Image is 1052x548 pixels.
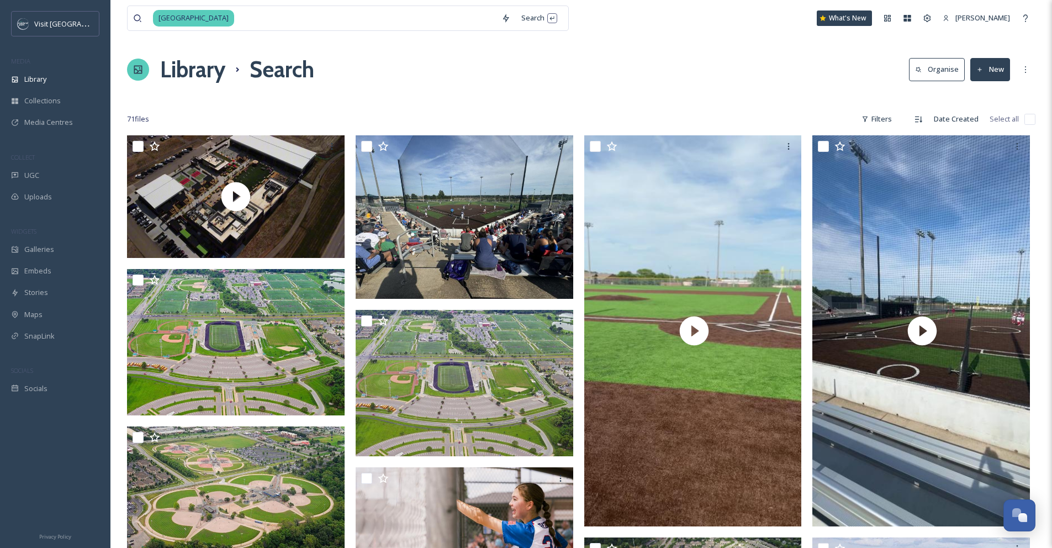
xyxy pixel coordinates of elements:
div: Search [516,7,563,29]
span: Privacy Policy [39,533,71,540]
a: [PERSON_NAME] [937,7,1016,29]
span: WIDGETS [11,227,36,235]
img: a2c86da6-6302-f345-3c72-01b6837c1866.jpg [356,310,575,457]
span: 71 file s [127,114,149,124]
img: thumbnail [812,135,1032,526]
span: SnapLink [24,331,55,341]
span: Stories [24,287,48,298]
span: COLLECT [11,153,35,161]
span: Uploads [24,192,52,202]
img: c3es6xdrejuflcaqpovn.png [18,18,29,29]
span: Library [24,74,46,85]
a: Organise [909,58,970,81]
button: New [970,58,1010,81]
a: Privacy Policy [39,529,71,542]
span: UGC [24,170,39,181]
span: Galleries [24,244,54,255]
a: What's New [817,10,872,26]
img: ab291d99-c50b-d58f-6d83-903d5a09cb09.jpg [356,135,573,299]
span: Visit [GEOGRAPHIC_DATA] [34,18,120,29]
div: Date Created [928,108,984,130]
span: SOCIALS [11,366,33,375]
span: Socials [24,383,47,394]
span: [PERSON_NAME] [955,13,1010,23]
span: Media Centres [24,117,73,128]
span: [GEOGRAPHIC_DATA] [153,10,234,26]
span: Embeds [24,266,51,276]
div: Filters [856,108,897,130]
span: Select all [990,114,1019,124]
h1: Search [250,53,314,86]
span: Collections [24,96,61,106]
img: f7c1ecb8-1879-d91d-c2e4-97aba8cfe6b9.jpg [127,269,347,416]
span: MEDIA [11,57,30,65]
button: Open Chat [1003,499,1035,531]
img: thumbnail [584,135,804,526]
img: thumbnail [127,135,345,258]
button: Organise [909,58,965,81]
a: Library [160,53,225,86]
span: Maps [24,309,43,320]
